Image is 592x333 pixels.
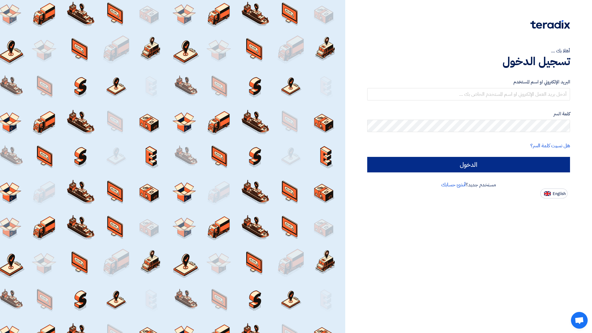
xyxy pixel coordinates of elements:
[367,110,570,118] label: كلمة السر
[571,312,588,329] a: Open chat
[367,157,570,172] input: الدخول
[367,88,570,100] input: أدخل بريد العمل الإلكتروني او اسم المستخدم الخاص بك ...
[553,192,566,196] span: English
[441,181,466,189] a: أنشئ حسابك
[530,142,570,149] a: هل نسيت كلمة السر؟
[367,55,570,68] h1: تسجيل الدخول
[367,47,570,55] div: أهلا بك ...
[530,20,570,29] img: Teradix logo
[367,78,570,86] label: البريد الإلكتروني او اسم المستخدم
[367,181,570,189] div: مستخدم جديد؟
[540,189,568,198] button: English
[544,191,551,196] img: en-US.png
